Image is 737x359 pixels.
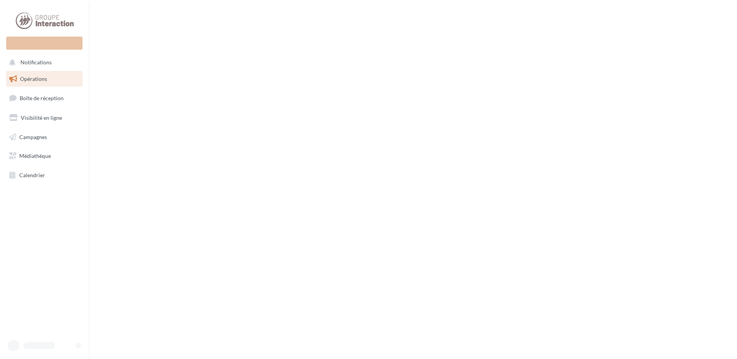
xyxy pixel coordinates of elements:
[6,37,82,50] div: Nouvelle campagne
[5,110,84,126] a: Visibilité en ligne
[5,167,84,183] a: Calendrier
[19,133,47,140] span: Campagnes
[5,129,84,145] a: Campagnes
[19,172,45,178] span: Calendrier
[5,148,84,164] a: Médiathèque
[5,71,84,87] a: Opérations
[21,114,62,121] span: Visibilité en ligne
[19,153,51,159] span: Médiathèque
[20,59,52,66] span: Notifications
[20,75,47,82] span: Opérations
[20,95,64,101] span: Boîte de réception
[5,90,84,106] a: Boîte de réception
